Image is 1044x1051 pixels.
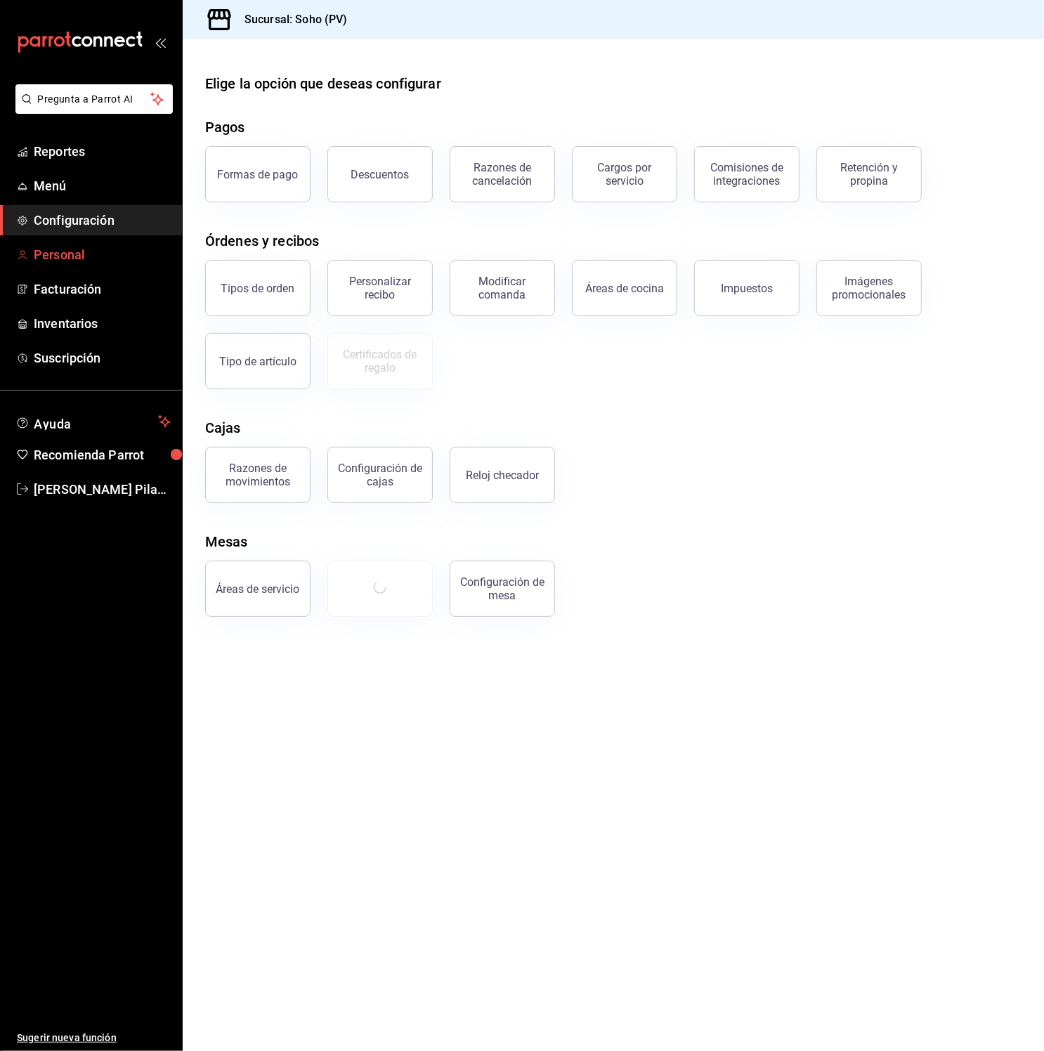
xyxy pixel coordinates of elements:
[816,260,922,316] button: Imágenes promocionales
[205,417,241,438] div: Cajas
[34,314,171,333] span: Inventarios
[337,462,424,488] div: Configuración de cajas
[694,146,800,202] button: Comisiones de integraciones
[721,282,773,295] div: Impuestos
[327,146,433,202] button: Descuentos
[34,280,171,299] span: Facturación
[233,11,348,28] h3: Sucursal: Soho (PV)
[572,146,677,202] button: Cargos por servicio
[450,146,555,202] button: Razones de cancelación
[205,531,248,552] div: Mesas
[459,575,546,602] div: Configuración de mesa
[34,176,171,195] span: Menú
[205,117,245,138] div: Pagos
[466,469,539,482] div: Reloj checador
[459,275,546,301] div: Modificar comanda
[221,282,295,295] div: Tipos de orden
[205,333,311,389] button: Tipo de artículo
[581,161,668,188] div: Cargos por servicio
[450,447,555,503] button: Reloj checador
[205,260,311,316] button: Tipos de orden
[694,260,800,316] button: Impuestos
[205,230,319,252] div: Órdenes y recibos
[327,447,433,503] button: Configuración de cajas
[703,161,790,188] div: Comisiones de integraciones
[34,245,171,264] span: Personal
[34,142,171,161] span: Reportes
[585,282,664,295] div: Áreas de cocina
[216,582,300,596] div: Áreas de servicio
[17,1031,171,1045] span: Sugerir nueva función
[218,168,299,181] div: Formas de pago
[34,413,152,430] span: Ayuda
[337,275,424,301] div: Personalizar recibo
[10,102,173,117] a: Pregunta a Parrot AI
[155,37,166,48] button: open_drawer_menu
[826,275,913,301] div: Imágenes promocionales
[450,260,555,316] button: Modificar comanda
[15,84,173,114] button: Pregunta a Parrot AI
[219,355,296,368] div: Tipo de artículo
[34,211,171,230] span: Configuración
[337,348,424,374] div: Certificados de regalo
[34,480,171,499] span: [PERSON_NAME] Pilas [PERSON_NAME]
[214,462,301,488] div: Razones de movimientos
[205,561,311,617] button: Áreas de servicio
[572,260,677,316] button: Áreas de cocina
[205,146,311,202] button: Formas de pago
[327,260,433,316] button: Personalizar recibo
[38,92,151,107] span: Pregunta a Parrot AI
[450,561,555,617] button: Configuración de mesa
[327,333,433,389] button: Certificados de regalo
[205,447,311,503] button: Razones de movimientos
[34,445,171,464] span: Recomienda Parrot
[826,161,913,188] div: Retención y propina
[816,146,922,202] button: Retención y propina
[34,348,171,367] span: Suscripción
[205,73,441,94] div: Elige la opción que deseas configurar
[459,161,546,188] div: Razones de cancelación
[351,168,410,181] div: Descuentos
